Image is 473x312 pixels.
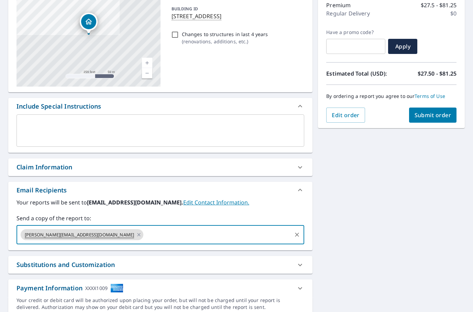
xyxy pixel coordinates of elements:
span: Submit order [415,111,451,119]
p: Changes to structures in last 4 years [182,31,268,38]
div: Claim Information [8,158,312,176]
div: Claim Information [16,163,73,172]
a: EditContactInfo [183,199,249,206]
p: By ordering a report you agree to our [326,93,456,99]
div: [PERSON_NAME][EMAIL_ADDRESS][DOMAIN_NAME] [21,229,143,240]
p: $27.5 - $81.25 [421,1,456,9]
button: Apply [388,39,417,54]
p: $27.50 - $81.25 [418,69,456,78]
p: Estimated Total (USD): [326,69,391,78]
img: cardImage [110,283,123,293]
b: [EMAIL_ADDRESS][DOMAIN_NAME]. [87,199,183,206]
div: Your credit or debit card will be authorized upon placing your order, but will not be charged unt... [16,297,304,311]
p: Regular Delivery [326,9,370,18]
p: BUILDING ID [172,6,198,12]
p: $0 [450,9,456,18]
div: Include Special Instructions [8,98,312,114]
p: ( renovations, additions, etc. ) [182,38,268,45]
span: Apply [394,43,412,50]
div: Include Special Instructions [16,102,101,111]
div: XXXX1009 [85,283,108,293]
div: Payment InformationXXXX1009cardImage [8,279,312,297]
label: Send a copy of the report to: [16,214,304,222]
a: Current Level 17, Zoom In [142,58,152,68]
p: Premium [326,1,351,9]
label: Have a promo code? [326,29,385,35]
div: Payment Information [16,283,123,293]
span: Edit order [332,111,360,119]
button: Submit order [409,108,457,123]
div: Email Recipients [8,182,312,198]
div: Dropped pin, building 1, Residential property, 4 Dendron Dr Coraopolis, PA 15108 [80,13,98,34]
label: Your reports will be sent to [16,198,304,207]
div: Substitutions and Customization [8,256,312,274]
button: Clear [292,230,302,239]
a: Terms of Use [415,93,445,99]
div: Email Recipients [16,186,67,195]
div: Substitutions and Customization [16,260,115,269]
button: Edit order [326,108,365,123]
a: Current Level 17, Zoom Out [142,68,152,78]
